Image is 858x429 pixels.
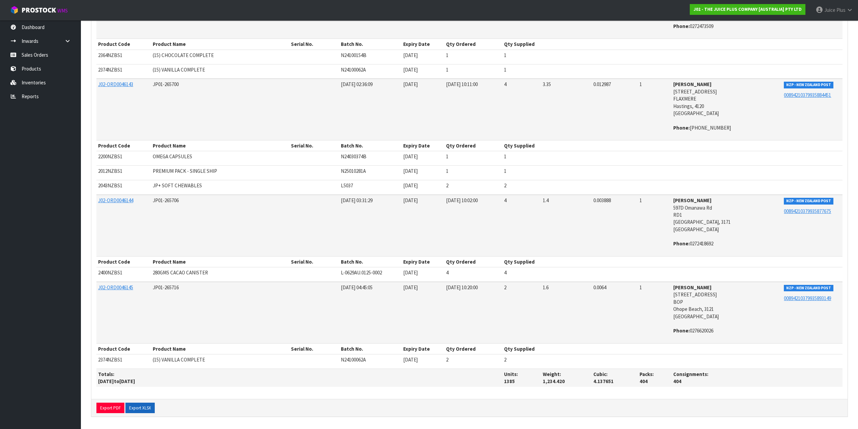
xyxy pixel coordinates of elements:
[673,378,681,384] span: 404
[125,403,155,413] button: Export XLSX
[341,197,373,204] span: [DATE] 03:31:29
[640,284,642,291] span: 1
[98,197,133,204] a: J02-ORD0046144
[339,39,402,50] th: Batch No.
[593,284,606,291] span: 0.0064
[784,198,833,205] span: NZP - NEW ZEALAND POST
[403,52,418,58] span: [DATE]
[403,153,418,160] span: [DATE]
[784,285,833,292] span: NZP - NEW ZEALAND POST
[784,295,831,301] a: 00894210379935893149
[673,284,780,320] address: [STREET_ADDRESS] BOP Ohope Beach, 3121 [GEOGRAPHIC_DATA]
[151,140,290,151] th: Product Name
[640,378,648,384] span: 404
[96,140,151,151] th: Product Code
[289,140,339,151] th: Serial No.
[446,269,448,276] span: 4
[403,81,418,87] span: [DATE]
[504,197,506,204] span: 4
[638,369,672,386] th: Packs:
[444,140,502,151] th: Qty Ordered
[96,256,151,267] th: Product Code
[153,182,202,189] span: JP+ SOFT CHEWABLES
[446,182,448,189] span: 2
[98,168,122,174] span: 2012NZBS1
[444,256,502,267] th: Qty Ordered
[22,6,56,15] span: ProStock
[673,124,780,131] address: [PHONE_NUMBER]
[98,52,122,58] span: 2364NZBS1
[504,182,506,189] span: 2
[504,81,506,87] span: 4
[502,39,541,50] th: Qty Supplied
[541,369,591,386] th: Weight:
[96,39,151,50] th: Product Code
[341,153,366,160] span: N24030374B
[504,66,506,73] span: 1
[446,356,448,363] span: 2
[153,66,205,73] span: (15) VANILLA COMPLETE
[673,23,780,30] address: 0272473509
[341,168,366,174] span: N25010281A
[153,168,217,174] span: PREMIUM PACK - SINGLE SHIP
[153,356,205,363] span: (15) VANILLA COMPLETE
[504,168,506,174] span: 1
[592,369,638,386] th: Cubic:
[446,81,478,87] span: [DATE] 10:11:00
[153,81,179,87] span: JP01-265700
[98,284,133,291] a: J02-ORD0046145
[339,140,402,151] th: Batch No.
[153,284,179,291] span: JP01-265716
[341,66,366,73] span: N24100062A
[341,52,366,58] span: N24100154B
[403,284,418,291] span: [DATE]
[543,81,551,87] span: 3.35
[98,182,122,189] span: 2043NZBS1
[673,197,780,233] address: 597D Omanawa Rd RD1 [GEOGRAPHIC_DATA], 3171 [GEOGRAPHIC_DATA]
[151,256,290,267] th: Product Name
[502,256,541,267] th: Qty Supplied
[444,343,502,354] th: Qty Ordered
[341,269,382,276] span: L-0629AU.0125-0002
[402,39,444,50] th: Expiry Date
[98,81,133,87] a: J02-ORD0046143
[543,284,549,291] span: 1.6
[502,369,541,386] th: Units:
[98,66,122,73] span: 2374NZBS1
[10,6,19,14] img: cube-alt.png
[593,197,611,204] span: 0.003888
[673,23,690,29] strong: phone
[673,327,690,334] strong: phone
[446,197,478,204] span: [DATE] 10:02:00
[824,7,835,13] span: Juice
[672,369,842,386] th: Consignments:
[339,343,402,354] th: Batch No.
[446,168,448,174] span: 1
[693,6,802,12] strong: J02 - THE JUICE PLUS COMPANY [AUSTRALIA] PTY LTD
[504,378,515,384] span: 1385
[341,182,353,189] span: L5037
[289,256,339,267] th: Serial No.
[341,356,366,363] span: N24100062A
[784,92,831,98] a: 00894210379935884451
[543,197,549,204] span: 1.4
[402,343,444,354] th: Expiry Date
[153,52,214,58] span: (15) CHOCOLATE COMPLETE
[673,197,712,204] strong: [PERSON_NAME]
[57,7,68,14] small: WMS
[98,378,114,384] span: [DATE]
[119,378,135,384] span: [DATE]
[784,208,831,214] a: 00894210379935877675
[502,140,541,151] th: Qty Supplied
[836,7,846,13] span: Plus
[446,284,478,291] span: [DATE] 10:20:00
[153,269,208,276] span: 280GMS CACAO CANISTER
[502,343,541,354] th: Qty Supplied
[403,269,418,276] span: [DATE]
[98,153,122,160] span: 2200NZBS1
[673,81,780,117] address: [STREET_ADDRESS] FLAXMERE Hastings, 4120 [GEOGRAPHIC_DATA]
[403,356,418,363] span: [DATE]
[673,240,690,247] strong: phone
[673,284,712,291] strong: [PERSON_NAME]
